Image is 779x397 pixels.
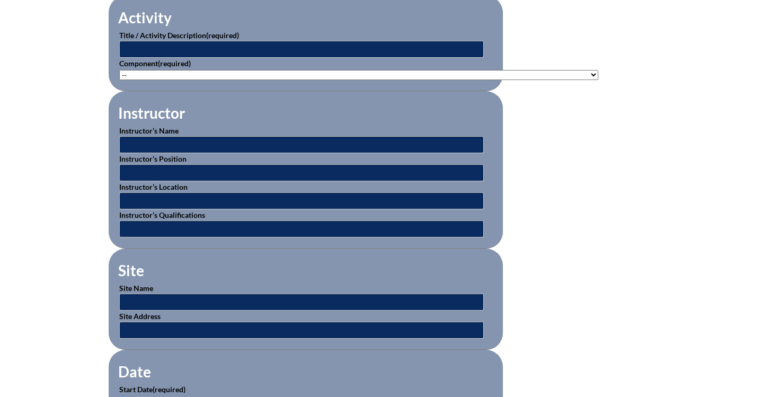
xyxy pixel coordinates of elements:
label: Instructor’s Qualifications [119,210,205,219]
label: Site Address [119,312,161,321]
legend: Site [117,261,145,279]
label: Title / Activity Description [119,31,239,40]
span: (required) [153,385,185,394]
label: Component [119,59,191,68]
legend: Date [117,363,152,381]
span: (required) [158,59,191,68]
select: activity_component[data][] [119,70,598,80]
label: Site Name [119,284,153,293]
label: Instructor’s Location [119,182,188,191]
span: (required) [206,31,239,40]
label: Start Date [119,385,185,394]
label: Instructor’s Position [119,154,187,163]
label: Instructor’s Name [119,126,179,135]
legend: Instructor [117,104,186,122]
legend: Activity [117,8,173,27]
